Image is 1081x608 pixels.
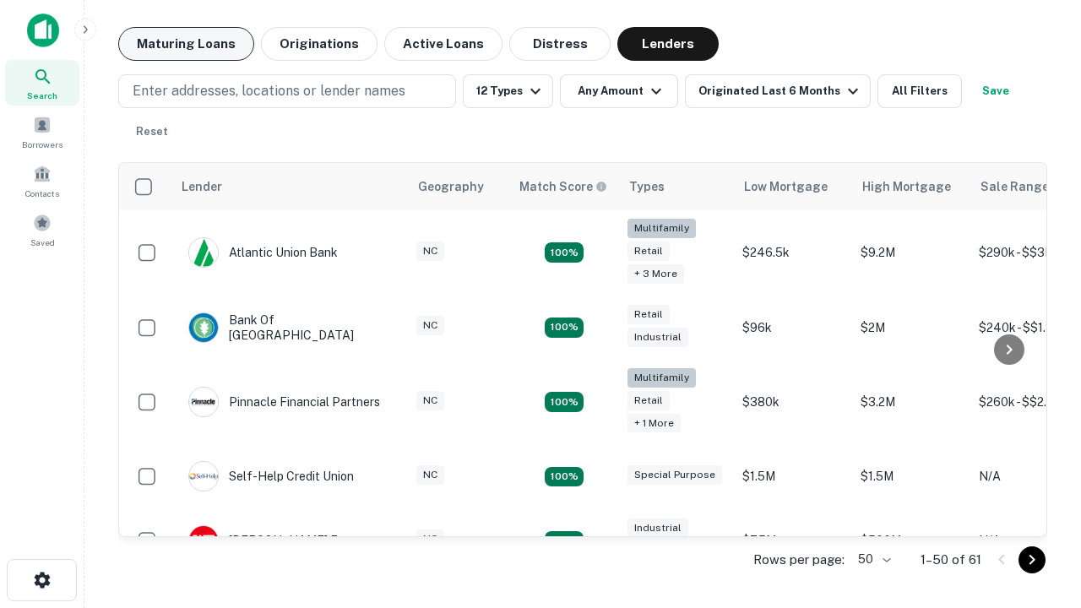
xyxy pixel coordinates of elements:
div: NC [416,529,444,549]
img: picture [189,462,218,491]
td: $9.2M [852,210,970,296]
div: Originated Last 6 Months [698,81,863,101]
div: Retail [627,242,670,261]
div: NC [416,465,444,485]
td: $380k [734,360,852,445]
a: Contacts [5,158,79,204]
div: Retail [627,391,670,410]
button: Active Loans [384,27,502,61]
div: Matching Properties: 11, hasApolloMatch: undefined [545,467,584,487]
img: capitalize-icon.png [27,14,59,47]
div: Low Mortgage [744,176,828,197]
div: Sale Range [981,176,1049,197]
button: Originated Last 6 Months [685,74,871,108]
div: Industrial [627,328,688,347]
div: Matching Properties: 14, hasApolloMatch: undefined [545,531,584,551]
div: High Mortgage [862,176,951,197]
a: Search [5,60,79,106]
div: Self-help Credit Union [188,461,354,491]
div: NC [416,316,444,335]
td: $7.5M [734,508,852,573]
td: $1.5M [734,444,852,508]
img: picture [189,313,218,342]
td: $246.5k [734,210,852,296]
td: $3.2M [852,360,970,445]
div: Matching Properties: 18, hasApolloMatch: undefined [545,392,584,412]
button: Save your search to get updates of matches that match your search criteria. [969,74,1023,108]
div: Multifamily [627,368,696,388]
th: Geography [408,163,509,210]
div: + 1 more [627,414,681,433]
button: All Filters [877,74,962,108]
p: Rows per page: [753,550,845,570]
button: Lenders [617,27,719,61]
img: picture [189,388,218,416]
div: Atlantic Union Bank [188,237,338,268]
p: Enter addresses, locations or lender names [133,81,405,101]
th: Capitalize uses an advanced AI algorithm to match your search with the best lender. The match sco... [509,163,619,210]
div: [PERSON_NAME] Fargo [188,525,363,556]
button: Originations [261,27,378,61]
div: Types [629,176,665,197]
th: Low Mortgage [734,163,852,210]
a: Saved [5,207,79,252]
th: Lender [171,163,408,210]
div: Geography [418,176,484,197]
div: Retail [627,305,670,324]
span: Contacts [25,187,59,200]
button: Enter addresses, locations or lender names [118,74,456,108]
div: Multifamily [627,219,696,238]
span: Saved [30,236,55,249]
div: Matching Properties: 10, hasApolloMatch: undefined [545,242,584,263]
button: 12 Types [463,74,553,108]
div: + 3 more [627,264,684,284]
a: Borrowers [5,109,79,155]
p: 1–50 of 61 [921,550,981,570]
div: NC [416,242,444,261]
td: $2M [852,296,970,360]
button: Maturing Loans [118,27,254,61]
iframe: Chat Widget [997,473,1081,554]
td: $96k [734,296,852,360]
div: Bank Of [GEOGRAPHIC_DATA] [188,312,391,343]
div: NC [416,391,444,410]
div: Industrial [627,518,688,538]
button: Distress [509,27,611,61]
h6: Match Score [519,177,604,196]
td: $500M [852,508,970,573]
button: Go to next page [1019,546,1046,573]
div: Matching Properties: 15, hasApolloMatch: undefined [545,318,584,338]
div: Capitalize uses an advanced AI algorithm to match your search with the best lender. The match sco... [519,177,607,196]
td: $1.5M [852,444,970,508]
div: Special Purpose [627,465,722,485]
th: High Mortgage [852,163,970,210]
div: Lender [182,176,222,197]
span: Borrowers [22,138,62,151]
button: Any Amount [560,74,678,108]
img: picture [189,238,218,267]
img: picture [189,526,218,555]
button: Reset [125,115,179,149]
span: Search [27,89,57,102]
div: 50 [851,547,894,572]
th: Types [619,163,734,210]
div: Pinnacle Financial Partners [188,387,380,417]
